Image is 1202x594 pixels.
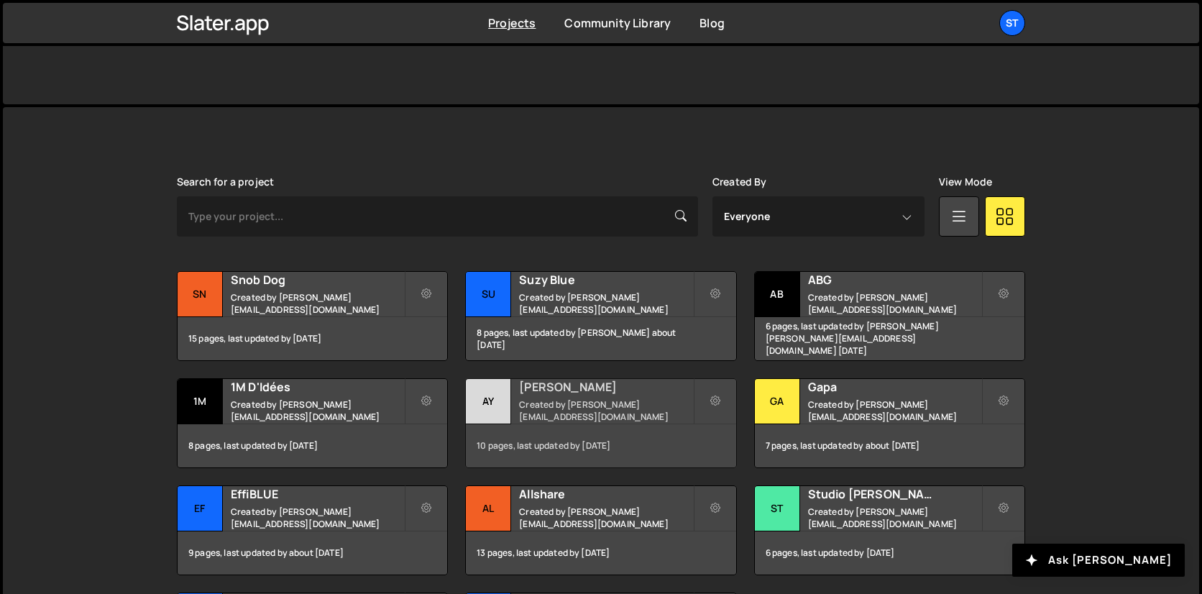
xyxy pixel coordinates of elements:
small: Created by [PERSON_NAME][EMAIL_ADDRESS][DOMAIN_NAME] [231,291,404,316]
h2: Allshare [519,486,692,502]
div: Ga [755,379,800,424]
div: 8 pages, last updated by [DATE] [178,424,447,467]
label: Created By [712,176,767,188]
div: Ay [466,379,511,424]
small: Created by [PERSON_NAME][EMAIL_ADDRESS][DOMAIN_NAME] [519,506,692,530]
a: Blog [699,15,725,31]
div: 9 pages, last updated by about [DATE] [178,531,447,575]
h2: 1M D'Idées [231,379,404,395]
small: Created by [PERSON_NAME][EMAIL_ADDRESS][DOMAIN_NAME] [808,506,981,530]
small: Created by [PERSON_NAME][EMAIL_ADDRESS][DOMAIN_NAME] [231,398,404,423]
h2: Studio [PERSON_NAME] [808,486,981,502]
div: Ef [178,486,223,531]
div: 13 pages, last updated by [DATE] [466,531,735,575]
div: 8 pages, last updated by [PERSON_NAME] about [DATE] [466,317,735,360]
a: St Studio [PERSON_NAME] Created by [PERSON_NAME][EMAIL_ADDRESS][DOMAIN_NAME] 6 pages, last update... [754,485,1025,575]
a: Su Suzy Blue Created by [PERSON_NAME][EMAIL_ADDRESS][DOMAIN_NAME] 8 pages, last updated by [PERSO... [465,271,736,361]
h2: Suzy Blue [519,272,692,288]
small: Created by [PERSON_NAME][EMAIL_ADDRESS][DOMAIN_NAME] [808,291,981,316]
a: Ef EffiBLUE Created by [PERSON_NAME][EMAIL_ADDRESS][DOMAIN_NAME] 9 pages, last updated by about [... [177,485,448,575]
a: Projects [488,15,536,31]
a: Sn Snob Dog Created by [PERSON_NAME][EMAIL_ADDRESS][DOMAIN_NAME] 15 pages, last updated by [DATE] [177,271,448,361]
h2: ABG [808,272,981,288]
small: Created by [PERSON_NAME][EMAIL_ADDRESS][DOMAIN_NAME] [231,506,404,530]
div: St [755,486,800,531]
small: Created by [PERSON_NAME][EMAIL_ADDRESS][DOMAIN_NAME] [519,398,692,423]
h2: EffiBLUE [231,486,404,502]
div: 6 pages, last updated by [PERSON_NAME] [PERSON_NAME][EMAIL_ADDRESS][DOMAIN_NAME] [DATE] [755,317,1024,360]
a: Al Allshare Created by [PERSON_NAME][EMAIL_ADDRESS][DOMAIN_NAME] 13 pages, last updated by [DATE] [465,485,736,575]
a: Community Library [564,15,671,31]
div: 1M [178,379,223,424]
a: Ga Gapa Created by [PERSON_NAME][EMAIL_ADDRESS][DOMAIN_NAME] 7 pages, last updated by about [DATE] [754,378,1025,468]
a: Ay [PERSON_NAME] Created by [PERSON_NAME][EMAIL_ADDRESS][DOMAIN_NAME] 10 pages, last updated by [... [465,378,736,468]
a: St [999,10,1025,36]
small: Created by [PERSON_NAME][EMAIL_ADDRESS][DOMAIN_NAME] [808,398,981,423]
div: Al [466,486,511,531]
h2: Snob Dog [231,272,404,288]
div: 10 pages, last updated by [DATE] [466,424,735,467]
h2: Gapa [808,379,981,395]
div: Sn [178,272,223,317]
div: Su [466,272,511,317]
input: Type your project... [177,196,698,237]
label: View Mode [939,176,992,188]
button: Ask [PERSON_NAME] [1012,544,1185,577]
div: AB [755,272,800,317]
a: AB ABG Created by [PERSON_NAME][EMAIL_ADDRESS][DOMAIN_NAME] 6 pages, last updated by [PERSON_NAME... [754,271,1025,361]
a: 1M 1M D'Idées Created by [PERSON_NAME][EMAIL_ADDRESS][DOMAIN_NAME] 8 pages, last updated by [DATE] [177,378,448,468]
div: 6 pages, last updated by [DATE] [755,531,1024,575]
h2: [PERSON_NAME] [519,379,692,395]
small: Created by [PERSON_NAME][EMAIL_ADDRESS][DOMAIN_NAME] [519,291,692,316]
div: 7 pages, last updated by about [DATE] [755,424,1024,467]
label: Search for a project [177,176,274,188]
div: 15 pages, last updated by [DATE] [178,317,447,360]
